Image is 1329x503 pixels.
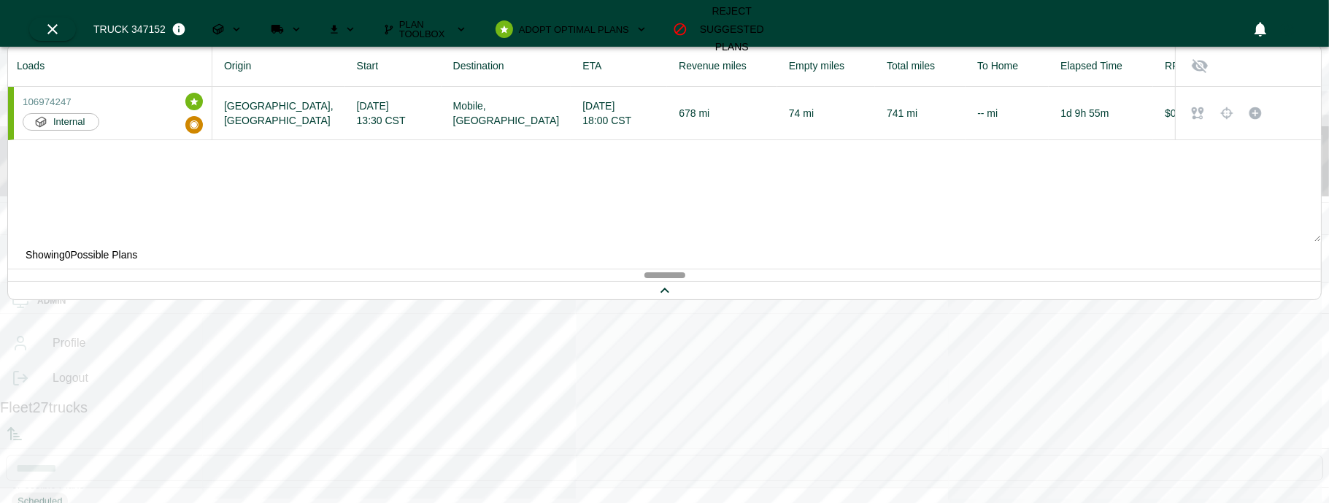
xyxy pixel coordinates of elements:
[777,87,875,140] td: 74 mi
[1187,53,1212,78] button: Show/Hide Column
[1165,57,1206,74] span: RPM
[1278,20,1295,38] svg: Preferences
[966,87,1049,140] td: -- mi
[1274,16,1300,42] button: Preferences
[224,57,270,74] span: Origin
[357,57,398,74] span: Start
[1060,57,1141,74] span: Elapsed Time
[789,57,863,74] span: Empty miles
[259,18,313,41] button: Run Plan Loads
[484,18,658,41] button: Adopt Optimal Plans
[8,269,1321,281] div: Drag to resize table
[357,99,430,128] div: [DATE] 13:30 CST
[212,87,345,140] td: [GEOGRAPHIC_DATA], [GEOGRAPHIC_DATA]
[185,116,203,134] div: Best internal assignment
[1184,100,1211,126] button: Show details
[8,242,1321,269] p: Showing 0 Possible Plans
[679,57,766,74] span: Revenue miles
[319,18,367,41] button: Download
[1049,87,1153,140] td: 1d 9h 55m
[664,18,782,41] button: Reject Suggested Plans
[1214,101,1239,126] button: Highlight
[201,18,253,41] button: Loads
[373,18,478,41] button: Plan Toolbox
[582,57,620,74] span: ETA
[45,115,93,129] span: Internal
[453,57,523,74] span: Destination
[185,93,203,110] div: Optimal assignment
[1243,101,1268,126] button: Set as the active plan
[399,20,449,39] span: Plan Toolbox
[667,87,777,140] td: 678 mi
[82,18,195,41] button: Truck 347152
[887,57,954,74] span: Total miles
[875,87,966,140] td: 741 mi
[1153,87,1218,140] td: $0.00
[519,25,629,34] span: Adopt Optimal Plans
[23,96,72,107] button: 106974247
[17,57,63,74] span: Loads
[582,99,655,128] div: [DATE] 18:00 CST
[977,57,1037,74] span: To Home
[442,87,571,140] td: Mobile, [GEOGRAPHIC_DATA]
